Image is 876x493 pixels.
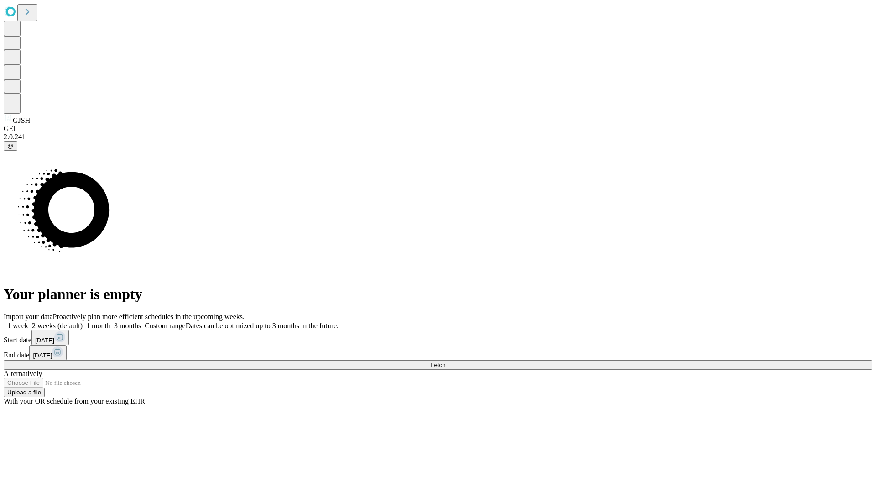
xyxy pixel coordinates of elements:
span: GJSH [13,116,30,124]
button: [DATE] [29,345,67,360]
span: Fetch [430,362,445,368]
span: [DATE] [35,337,54,344]
span: Custom range [145,322,185,330]
span: Alternatively [4,370,42,378]
button: @ [4,141,17,151]
h1: Your planner is empty [4,286,872,303]
span: Proactively plan more efficient schedules in the upcoming weeks. [53,313,245,320]
span: 3 months [114,322,141,330]
div: 2.0.241 [4,133,872,141]
span: Dates can be optimized up to 3 months in the future. [186,322,339,330]
div: End date [4,345,872,360]
button: Fetch [4,360,872,370]
div: Start date [4,330,872,345]
div: GEI [4,125,872,133]
span: With your OR schedule from your existing EHR [4,397,145,405]
button: [DATE] [31,330,69,345]
span: 1 month [86,322,110,330]
span: Import your data [4,313,53,320]
span: @ [7,142,14,149]
span: 2 weeks (default) [32,322,83,330]
span: 1 week [7,322,28,330]
span: [DATE] [33,352,52,359]
button: Upload a file [4,388,45,397]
